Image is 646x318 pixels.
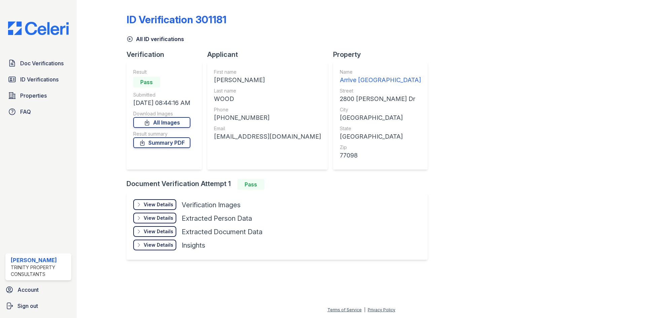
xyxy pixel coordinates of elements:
[340,69,421,85] a: Name Arrive [GEOGRAPHIC_DATA]
[11,264,69,278] div: Trinity Property Consultants
[238,179,264,190] div: Pass
[340,75,421,85] div: Arrive [GEOGRAPHIC_DATA]
[340,94,421,104] div: 2800 [PERSON_NAME] Dr
[133,131,190,137] div: Result summary
[3,283,74,296] a: Account
[5,89,71,102] a: Properties
[340,106,421,113] div: City
[214,106,321,113] div: Phone
[340,125,421,132] div: State
[207,50,333,59] div: Applicant
[333,50,433,59] div: Property
[127,13,226,26] div: ID Verification 301181
[133,98,190,108] div: [DATE] 08:44:16 AM
[340,87,421,94] div: Street
[144,215,173,221] div: View Details
[20,75,59,83] span: ID Verifications
[340,144,421,151] div: Zip
[133,137,190,148] a: Summary PDF
[20,108,31,116] span: FAQ
[5,73,71,86] a: ID Verifications
[127,50,207,59] div: Verification
[17,302,38,310] span: Sign out
[214,113,321,122] div: [PHONE_NUMBER]
[3,22,74,35] img: CE_Logo_Blue-a8612792a0a2168367f1c8372b55b34899dd931a85d93a1a3d3e32e68fde9ad4.png
[133,77,160,87] div: Pass
[20,92,47,100] span: Properties
[214,132,321,141] div: [EMAIL_ADDRESS][DOMAIN_NAME]
[214,87,321,94] div: Last name
[340,113,421,122] div: [GEOGRAPHIC_DATA]
[144,201,173,208] div: View Details
[327,307,362,312] a: Terms of Service
[340,69,421,75] div: Name
[340,132,421,141] div: [GEOGRAPHIC_DATA]
[368,307,395,312] a: Privacy Policy
[364,307,365,312] div: |
[182,214,252,223] div: Extracted Person Data
[17,286,39,294] span: Account
[5,105,71,118] a: FAQ
[214,94,321,104] div: WOOD
[340,151,421,160] div: 77098
[144,228,173,235] div: View Details
[20,59,64,67] span: Doc Verifications
[214,125,321,132] div: Email
[11,256,69,264] div: [PERSON_NAME]
[214,75,321,85] div: [PERSON_NAME]
[182,200,241,210] div: Verification Images
[133,69,190,75] div: Result
[182,241,205,250] div: Insights
[144,242,173,248] div: View Details
[214,69,321,75] div: First name
[3,299,74,313] a: Sign out
[127,179,433,190] div: Document Verification Attempt 1
[133,117,190,128] a: All Images
[133,92,190,98] div: Submitted
[182,227,262,237] div: Extracted Document Data
[5,57,71,70] a: Doc Verifications
[133,110,190,117] div: Download Images
[127,35,184,43] a: All ID verifications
